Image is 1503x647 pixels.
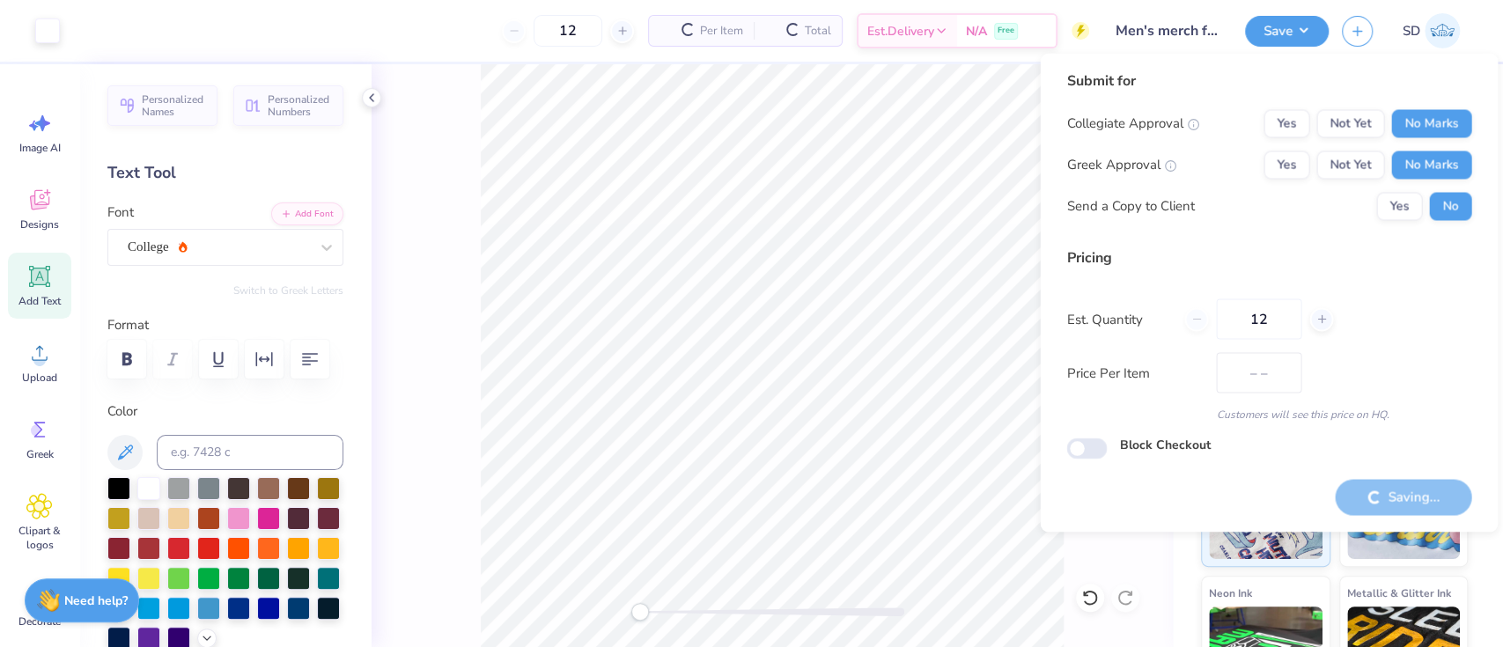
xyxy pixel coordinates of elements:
[107,161,343,185] div: Text Tool
[11,524,69,552] span: Clipart & logos
[1391,151,1471,179] button: No Marks
[1316,109,1384,137] button: Not Yet
[26,447,54,461] span: Greek
[19,141,61,155] span: Image AI
[64,592,128,609] strong: Need help?
[966,22,987,40] span: N/A
[107,315,343,335] label: Format
[271,202,343,225] button: Add Font
[1119,435,1210,453] label: Block Checkout
[1245,16,1329,47] button: Save
[22,371,57,385] span: Upload
[700,22,743,40] span: Per Item
[1066,70,1471,92] div: Submit for
[157,435,343,470] input: e.g. 7428 c
[1347,584,1451,602] span: Metallic & Glitter Ink
[1395,13,1468,48] a: SD
[867,22,934,40] span: Est. Delivery
[18,294,61,308] span: Add Text
[107,85,217,126] button: Personalized Names
[233,85,343,126] button: Personalized Numbers
[1066,363,1203,383] label: Price Per Item
[1066,246,1471,268] div: Pricing
[805,22,831,40] span: Total
[1066,406,1471,422] div: Customers will see this price on HQ.
[1066,196,1194,217] div: Send a Copy to Client
[1066,114,1199,134] div: Collegiate Approval
[107,401,343,422] label: Color
[1316,151,1384,179] button: Not Yet
[1066,309,1171,329] label: Est. Quantity
[631,603,649,621] div: Accessibility label
[18,614,61,629] span: Decorate
[20,217,59,232] span: Designs
[998,25,1014,37] span: Free
[1209,584,1252,602] span: Neon Ink
[1264,151,1309,179] button: Yes
[107,202,134,223] label: Font
[534,15,602,47] input: – –
[1403,21,1420,41] span: SD
[1216,298,1301,339] input: – –
[1391,109,1471,137] button: No Marks
[1102,13,1232,48] input: Untitled Design
[1264,109,1309,137] button: Yes
[1429,192,1471,220] button: No
[142,93,207,118] span: Personalized Names
[1066,155,1176,175] div: Greek Approval
[268,93,333,118] span: Personalized Numbers
[1376,192,1422,220] button: Yes
[233,283,343,298] button: Switch to Greek Letters
[1425,13,1460,48] img: Sparsh Drolia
